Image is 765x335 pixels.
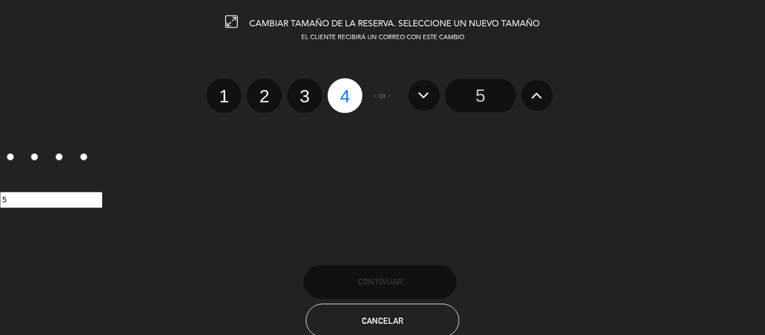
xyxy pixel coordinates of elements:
[207,78,241,113] label: 1
[374,89,391,102] span: - or -
[7,153,14,161] input: 1
[31,153,38,161] input: 2
[287,78,322,113] label: 3
[362,316,403,325] span: Cancelar
[301,35,464,41] span: EL CLIENTE RECIBIRÁ UN CORREO CON ESTE CAMBIO
[304,265,456,299] button: Continuar
[25,148,49,167] label: 2
[73,148,98,167] label: 4
[247,78,282,113] label: 2
[249,20,540,29] span: CAMBIAR TAMAÑO DE LA RESERVA. SELECCIONE UN NUEVO TAMAÑO
[358,277,403,286] span: Continuar
[328,78,362,113] label: 4
[55,153,63,161] input: 3
[49,148,74,167] label: 3
[80,153,87,161] input: 4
